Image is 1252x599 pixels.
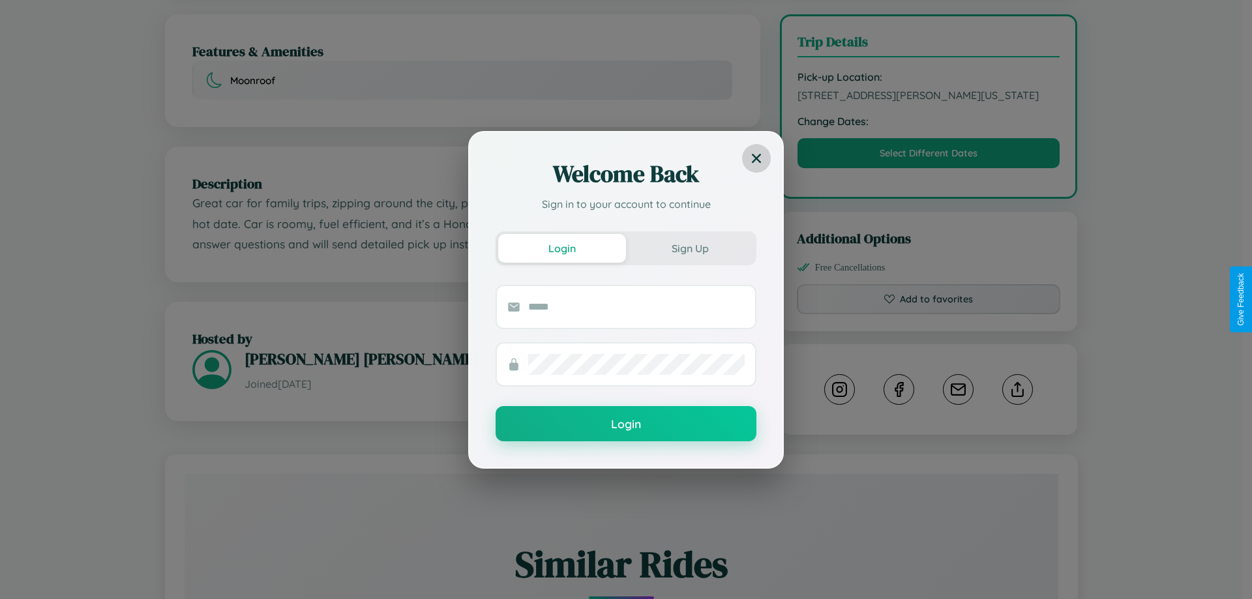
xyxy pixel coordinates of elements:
div: Give Feedback [1236,273,1245,326]
p: Sign in to your account to continue [496,196,756,212]
button: Login [496,406,756,441]
h2: Welcome Back [496,158,756,190]
button: Login [498,234,626,263]
button: Sign Up [626,234,754,263]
